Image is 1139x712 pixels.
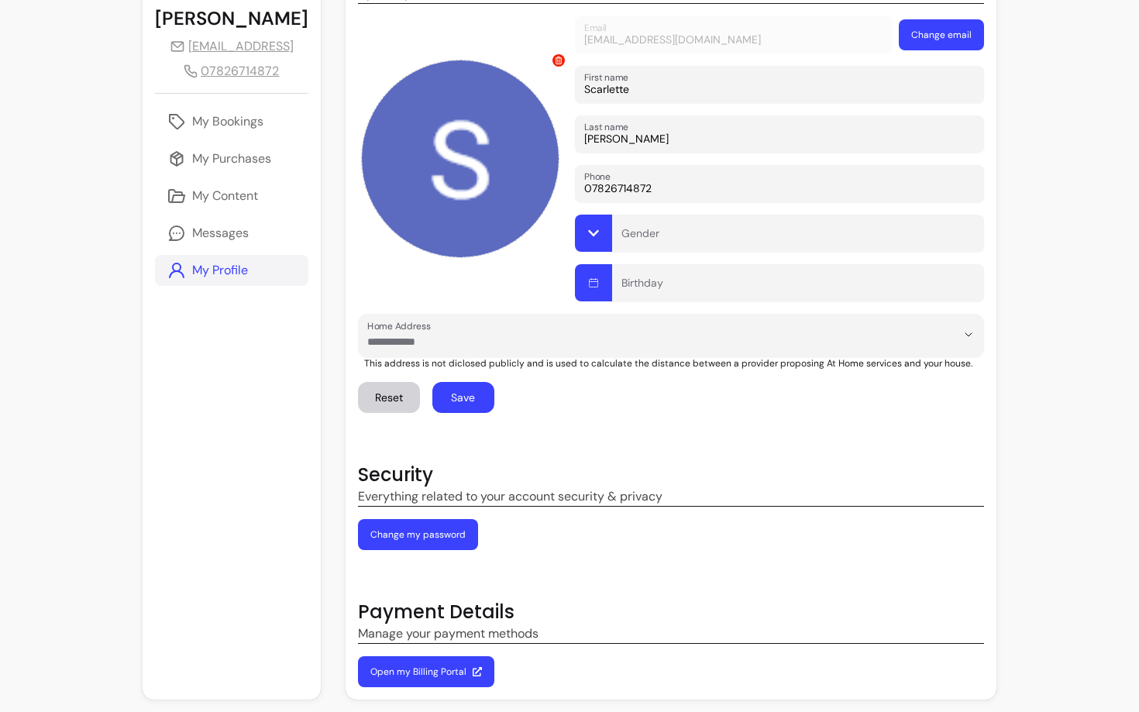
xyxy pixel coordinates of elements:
p: This address is not diclosed publicly and is used to calculate the distance between a provider pr... [364,357,985,370]
label: Phone [584,170,616,183]
p: My Content [192,187,258,205]
button: Show suggestions [956,322,981,347]
h1: Security [358,463,985,487]
input: First name [584,81,975,97]
p: [PERSON_NAME] [155,6,308,31]
input: Gender [621,230,975,246]
label: Email [584,21,612,34]
p: Messages [192,224,249,242]
button: Change email [899,19,984,50]
h1: Payment Details [358,600,985,624]
a: [EMAIL_ADDRESS] [170,37,294,56]
label: Last name [584,120,634,133]
a: My Profile [155,255,308,286]
label: Home Address [367,319,435,332]
p: My Purchases [192,150,271,168]
p: Everything related to your account security & privacy [358,487,985,506]
img: https://lh3.googleusercontent.com/a/ACg8ocK5Smxk1VrruohIB6BG5fk2CevGkdP4w3x0LGDNOp5F7Lb_0Q=s96-c [362,60,559,257]
a: My Purchases [155,143,308,174]
button: Reset [358,382,420,413]
div: Profile picture [361,60,559,258]
input: Phone [584,181,975,196]
p: My Profile [192,261,248,280]
input: Last name [584,131,975,146]
button: Change my password [358,519,478,550]
input: Home Address [367,334,932,349]
label: First name [584,71,634,84]
a: Open my Billing Portal [358,656,494,687]
a: Messages [155,218,308,249]
input: Birthday [621,280,975,295]
a: My Content [155,181,308,212]
p: Manage your payment methods [358,624,985,643]
a: My Bookings [155,106,308,137]
a: 07826714872 [184,62,279,81]
button: Save [432,382,494,413]
p: My Bookings [192,112,263,131]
